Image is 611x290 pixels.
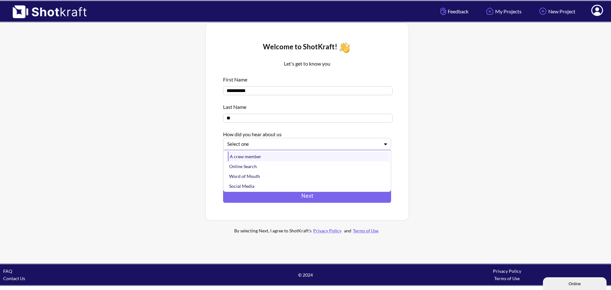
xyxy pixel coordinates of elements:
[439,6,448,17] img: Hand Icon
[223,40,391,55] div: Welcome to ShotKraft!
[223,188,391,203] button: Next
[228,171,390,181] div: Word of Mouth
[228,181,390,191] div: Social Media
[406,275,608,282] div: Terms of Use
[480,3,526,20] a: My Projects
[533,3,580,20] a: New Project
[221,227,393,234] div: By selecting Next, I agree to ShotKraft's and
[543,276,608,290] iframe: chat widget
[223,100,391,110] div: Last Name
[223,73,391,83] div: First Name
[439,8,468,15] span: Feedback
[228,152,390,161] div: A crew member
[537,6,548,17] img: Add Icon
[312,228,343,233] a: Privacy Policy
[3,276,25,281] a: Contact Us
[337,40,352,55] img: Wave Icon
[406,267,608,275] div: Privacy Policy
[3,268,12,274] a: FAQ
[351,228,380,233] a: Terms of Use
[484,6,495,17] img: Home Icon
[228,161,390,171] div: Online Search
[223,127,391,138] div: How did you hear about us
[228,191,390,201] div: Other
[205,271,406,279] span: © 2024
[223,60,391,67] p: Let's get to know you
